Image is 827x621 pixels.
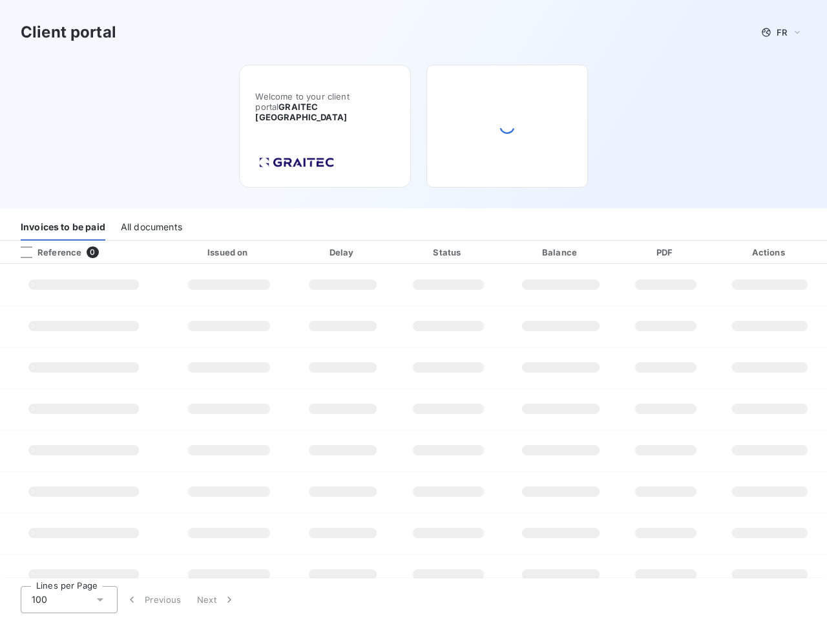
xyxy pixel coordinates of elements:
img: Company logo [255,153,338,171]
div: Actions [715,246,824,259]
div: Status [397,246,500,259]
button: Previous [118,586,189,613]
span: Welcome to your client portal [255,91,395,122]
div: PDF [622,246,710,259]
div: Balance [505,246,616,259]
div: Issued on [169,246,288,259]
div: Delay [294,246,392,259]
button: Next [189,586,244,613]
h3: Client portal [21,21,116,44]
div: Invoices to be paid [21,213,105,241]
span: 100 [32,593,47,606]
div: Reference [10,246,81,258]
span: FR [777,27,787,38]
span: 0 [87,246,98,258]
span: GRAITEC [GEOGRAPHIC_DATA] [255,102,347,122]
div: All documents [121,213,182,241]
